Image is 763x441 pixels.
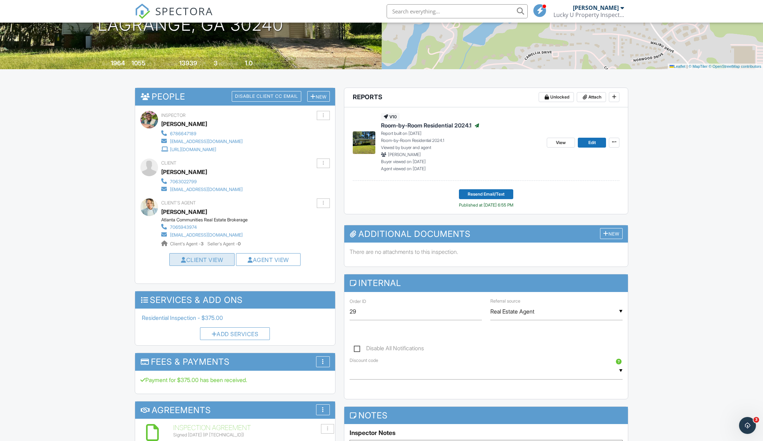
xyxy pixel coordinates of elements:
span: Inspector [161,113,186,118]
div: [EMAIL_ADDRESS][DOMAIN_NAME] [170,139,243,144]
h3: Fees & Payments [135,353,335,370]
input: Search everything... [387,4,528,18]
span: Residential Inspection - $375.00 [142,314,223,321]
div: 6786647189 [170,131,196,137]
div: New [307,91,330,102]
h5: Inspector Notes [350,429,623,436]
span: | [686,64,688,68]
a: © OpenStreetMap contributors [709,64,761,68]
div: 1.0 [245,59,253,67]
div: [PERSON_NAME] [573,4,619,11]
strong: 3 [201,241,204,246]
a: Inspection Agreement Signed [DATE] (IP [TECHNICAL_ID]) [173,424,330,438]
a: SPECTORA [135,10,213,24]
li: Service: Residential Inspection [140,314,330,322]
div: 7065943974 [170,225,197,230]
div: Signed [DATE] (IP [TECHNICAL_ID]) [173,432,330,438]
a: [EMAIL_ADDRESS][DOMAIN_NAME] [161,185,243,193]
div: Atlanta Communities Real Estate Brokerage [161,217,248,223]
label: Disable All Notifications [354,345,424,354]
a: Leaflet [670,64,685,68]
a: © MapTiler [689,64,708,68]
h3: Internal [344,274,628,292]
a: [EMAIL_ADDRESS][DOMAIN_NAME] [161,231,243,238]
div: New [600,228,623,239]
div: [EMAIL_ADDRESS][DOMAIN_NAME] [170,232,243,238]
span: 3 [753,417,759,423]
a: [URL][DOMAIN_NAME] [161,145,243,153]
div: 1055 [132,59,146,67]
h3: People [135,88,335,105]
label: Order ID [350,298,366,305]
div: [URL][DOMAIN_NAME] [170,147,216,153]
div: Disable Client CC Email [232,91,301,102]
div: [PERSON_NAME] [161,167,207,177]
iframe: Intercom live chat [739,417,756,434]
h3: Additional Documents [344,225,628,243]
div: [EMAIL_ADDRESS][DOMAIN_NAME] [170,187,243,192]
div: 1964 [111,59,125,67]
a: [EMAIL_ADDRESS][DOMAIN_NAME] [161,137,243,145]
span: SPECTORA [155,4,213,18]
a: Client View [181,256,223,263]
span: Built [102,61,110,66]
span: bathrooms [254,61,274,66]
div: [PERSON_NAME] [161,119,207,129]
p: There are no attachments to this inspection. [350,248,623,256]
a: Agent View [248,256,289,263]
div: 3 [214,59,218,67]
span: Client's Agent - [170,241,205,246]
div: Payment for $375.00 has been received. [140,376,247,384]
label: Discount code [350,357,378,364]
span: Client's Agent [161,200,196,205]
a: 7063022799 [161,177,243,185]
div: Add Services [200,327,270,340]
span: Client [161,160,176,166]
a: [PERSON_NAME] [161,207,207,217]
a: 7065943974 [161,223,243,231]
a: 6786647189 [161,129,243,137]
span: sq. ft. [147,61,157,66]
label: Referral source [490,298,520,304]
h6: Inspection Agreement [173,424,330,431]
span: sq.ft. [198,61,207,66]
div: 13939 [179,59,197,67]
h3: Notes [344,407,628,424]
div: 7063022799 [170,179,197,185]
div: Lucky U Property Inspections, LLC [553,11,624,18]
span: Lot Size [163,61,178,66]
strong: 0 [238,241,241,246]
h3: Agreements [135,401,335,419]
img: The Best Home Inspection Software - Spectora [135,4,150,19]
span: Seller's Agent - [207,241,241,246]
h3: Services & Add ons [135,291,335,309]
span: bedrooms [219,61,238,66]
